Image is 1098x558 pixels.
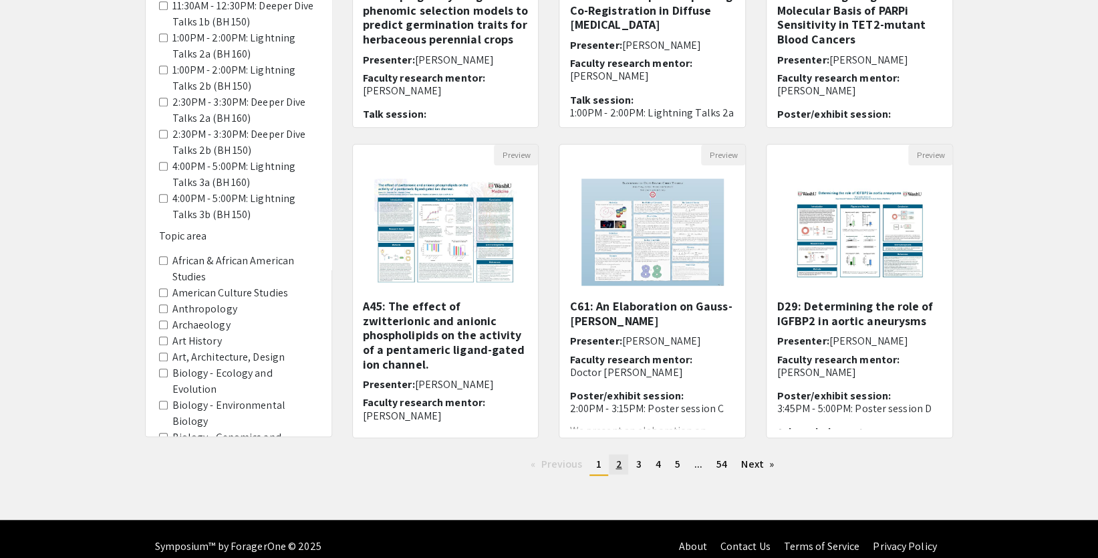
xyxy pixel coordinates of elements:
button: Preview [494,145,538,165]
a: Terms of Service [783,539,859,553]
iframe: Chat [10,498,57,548]
p: 1:00PM - 2:00PM: Lightning Talks 2a (BH 160) [569,106,735,132]
p: [PERSON_NAME] [363,84,529,97]
span: Faculty research mentor: [777,353,899,367]
span: Faculty research mentor: [569,353,692,367]
h6: Presenter: [363,54,529,66]
label: Art, Architecture, Design [172,349,285,365]
ul: Pagination [352,454,954,476]
span: Faculty research mentor: [569,56,692,70]
div: Open Presentation <p>A45: The effect of zwitterionic and anionic phospholipids on the activity of... [352,144,539,438]
label: Art History [172,333,222,349]
label: 4:00PM - 5:00PM: Lightning Talks 3b (BH 150) [172,191,318,223]
label: 2:30PM - 3:30PM: Deeper Dive Talks 2a (BH 160) [172,94,318,126]
span: We present an elaboration on [PERSON_NAME] intrinsic proof of the generalized Gauss-Bonnet theore... [569,424,728,470]
p: 2:00PM - 3:15PM: Poster session C [569,402,735,415]
label: 4:00PM - 5:00PM: Lightning Talks 3a (BH 160) [172,159,318,191]
span: [PERSON_NAME] [415,377,494,391]
span: [PERSON_NAME] [622,334,700,348]
a: About [679,539,707,553]
p: [PERSON_NAME] [777,366,942,379]
span: 1 [596,457,601,471]
span: [PERSON_NAME] [829,334,908,348]
button: Preview [908,145,952,165]
h6: Presenter: [569,335,735,347]
span: 3 [636,457,641,471]
h6: Topic area [159,229,318,242]
img: <p>C61: An Elaboration on Gauss-Bonnet-Chern Theorem</p> [568,165,737,299]
label: African & African American Studies [172,253,318,285]
p: [PERSON_NAME] [363,409,529,422]
h5: A45: The effect of zwitterionic and anionic phospholipids on the activity of a pentameric ligand-... [363,299,529,371]
span: Previous [541,457,582,471]
label: Biology - Ecology and Evolution [172,365,318,397]
span: [PERSON_NAME] [622,38,700,52]
span: Poster/exhibit session: [569,389,683,403]
label: 1:00PM - 2:00PM: Lightning Talks 2a (BH 160) [172,30,318,62]
h5: D29: Determining the role of IGFBP2 in aortic aneurysms [777,299,942,328]
a: Contact Us [720,539,770,553]
p: 3:45PM - 5:00PM: Poster session D [777,402,942,415]
label: Archaeology [172,317,231,333]
p: [PERSON_NAME] [777,84,942,97]
div: Open Presentation <p><strong>D29: Determining the role of IGFBP2 in aortic aneurysms</strong></p>... [766,144,953,438]
button: Preview [701,145,745,165]
span: Faculty research mentor: [777,71,899,85]
h6: Presenter: [363,378,529,391]
span: 4 [656,457,661,471]
a: Privacy Policy [873,539,936,553]
h6: Presenter: [777,54,942,66]
label: 2:30PM - 3:30PM: Deeper Dive Talks 2b (BH 150) [172,126,318,159]
img: <p><strong>D29: Determining the role of IGFBP2 in aortic aneurysms</strong></p><p><br></p><p> </p> [777,165,942,299]
span: Poster/exhibit session: [777,107,890,121]
h6: Presenter: [569,39,735,52]
label: 1:00PM - 2:00PM: Lightning Talks 2b (BH 150) [172,62,318,94]
span: Talk session: [363,107,426,121]
label: American Culture Studies [172,285,288,301]
span: Acknowledgments: [777,425,871,439]
p: Doctor [PERSON_NAME] [569,366,735,379]
span: Faculty research mentor: [363,71,485,85]
span: 2 [615,457,622,471]
span: [PERSON_NAME] [415,53,494,67]
div: Open Presentation <p>C61: An Elaboration on Gauss-Bonnet-Chern Theorem</p> [559,144,746,438]
label: Biology - Environmental Biology [172,397,318,430]
label: Biology - Genomics and Computational Biology [172,430,318,462]
h6: Presenter: [777,335,942,347]
a: Next page [734,454,781,474]
span: Poster/exhibit session: [777,389,890,403]
label: Anthropology [172,301,237,317]
span: 54 [716,457,727,471]
span: [PERSON_NAME] [829,53,908,67]
img: <p>A45: The effect of zwitterionic and anionic phospholipids on the activity of a pentameric liga... [361,165,530,299]
span: 5 [675,457,680,471]
h5: C61: An Elaboration on Gauss-[PERSON_NAME] [569,299,735,328]
span: ... [694,457,702,471]
span: Talk session: [569,93,633,107]
p: [PERSON_NAME] [569,70,735,82]
span: Faculty research mentor: [363,395,485,409]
